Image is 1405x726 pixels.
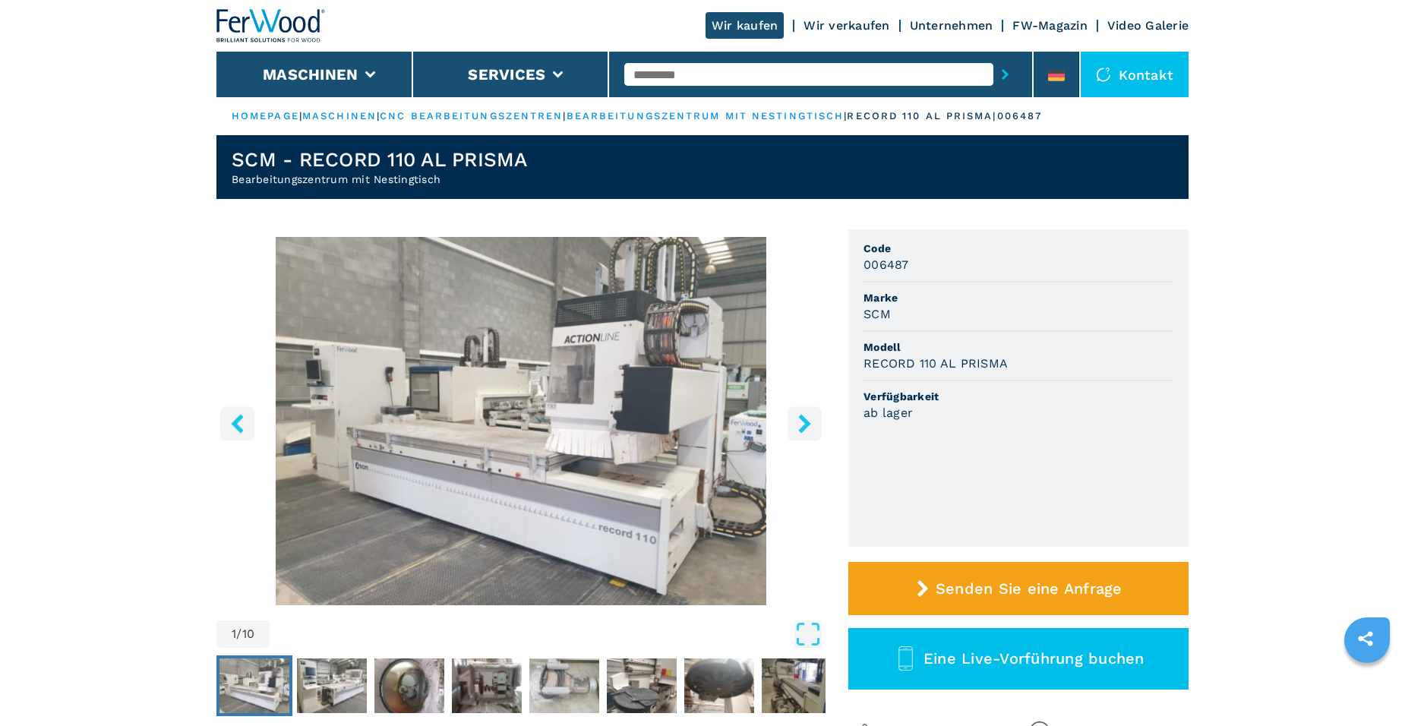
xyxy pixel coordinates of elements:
[220,406,254,440] button: left-button
[294,655,370,716] button: Go to Slide 2
[848,562,1189,615] button: Senden Sie eine Anfrage
[216,655,292,716] button: Go to Slide 1
[762,658,832,713] img: ef0338b31bb78d130ce1df769449d050
[997,109,1043,123] p: 006487
[452,658,522,713] img: dbe1dd76ae90173fd2dcea9bcbc15c89
[864,404,913,421] h3: ab lager
[1012,18,1088,33] a: FW-Magazin
[706,12,785,39] a: Wir kaufen
[529,658,599,713] img: 52527f380ea1d09d06b1fb7cedd442c6
[232,172,528,187] h2: Bearbeitungszentrum mit Nestingtisch
[219,658,289,713] img: 4fcf62febf79e912b3f48ec5761e167c
[232,628,236,640] span: 1
[371,655,447,716] button: Go to Slide 3
[302,110,377,122] a: maschinen
[1347,620,1384,658] a: sharethis
[864,389,1173,404] span: Verfügbarkeit
[759,655,835,716] button: Go to Slide 8
[1107,18,1189,33] a: Video Galerie
[236,628,242,640] span: /
[232,110,299,122] a: HOMEPAGE
[910,18,993,33] a: Unternehmen
[847,109,996,123] p: record 110 al prisma |
[216,237,826,605] div: Go to Slide 1
[567,110,845,122] a: bearbeitungszentrum mit nestingtisch
[563,110,566,122] span: |
[844,110,847,122] span: |
[924,649,1145,668] span: Eine Live-Vorführung buchen
[864,355,1008,372] h3: RECORD 110 AL PRISMA
[216,237,826,605] img: 5-Achs-Bearbeitungszentrum SCM RECORD 110 AL PRISMA
[864,305,891,323] h3: SCM
[804,18,889,33] a: Wir verkaufen
[232,147,528,172] h1: SCM - RECORD 110 AL PRISMA
[380,110,563,122] a: cnc bearbeitungszentren
[684,658,754,713] img: 9edf9344272398903118d0ffe6bc5a3b
[604,655,680,716] button: Go to Slide 6
[263,65,358,84] button: Maschinen
[936,579,1122,598] span: Senden Sie eine Anfrage
[216,655,826,716] nav: Thumbnail Navigation
[681,655,757,716] button: Go to Slide 7
[1096,67,1111,82] img: Kontakt
[299,110,302,122] span: |
[864,256,909,273] h3: 006487
[864,241,1173,256] span: Code
[1340,658,1394,715] iframe: Chat
[788,406,822,440] button: right-button
[377,110,380,122] span: |
[242,628,255,640] span: 10
[607,658,677,713] img: 765088c8c55e3a6e5d66691ee87fb675
[1081,52,1189,97] div: Kontakt
[848,628,1189,690] button: Eine Live-Vorführung buchen
[449,655,525,716] button: Go to Slide 4
[273,620,822,648] button: Open Fullscreen
[993,57,1017,92] button: submit-button
[216,9,326,43] img: Ferwood
[297,658,367,713] img: 873e8ad7ed019198defa3ac83cf0bce0
[468,65,545,84] button: Services
[864,339,1173,355] span: Modell
[526,655,602,716] button: Go to Slide 5
[374,658,444,713] img: ac2c919e462c6035dcdd970bdc6bcffa
[864,290,1173,305] span: Marke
